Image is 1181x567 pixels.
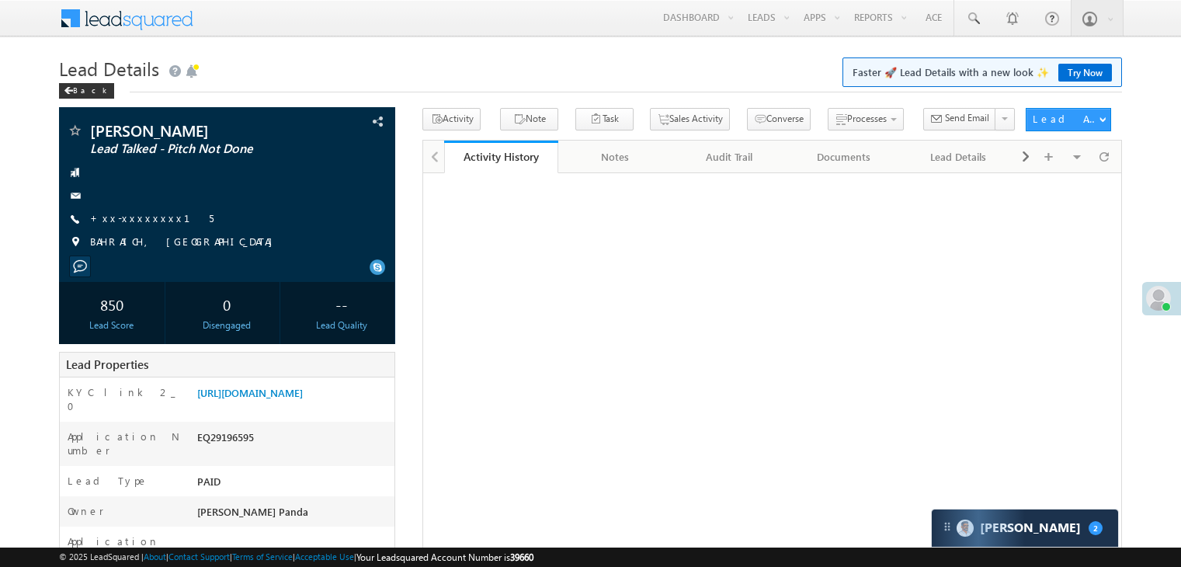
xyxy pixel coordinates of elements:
[931,509,1119,548] div: carter-dragCarter[PERSON_NAME]2
[63,318,161,332] div: Lead Score
[673,141,787,173] a: Audit Trail
[232,551,293,562] a: Terms of Service
[915,148,1002,166] div: Lead Details
[59,56,159,81] span: Lead Details
[59,82,122,96] a: Back
[59,550,533,565] span: © 2025 LeadSquared | | | | |
[68,385,181,413] label: KYC link 2_0
[828,108,904,130] button: Processes
[456,149,547,164] div: Activity History
[68,504,104,518] label: Owner
[923,108,996,130] button: Send Email
[197,505,308,518] span: [PERSON_NAME] Panda
[90,211,214,224] a: +xx-xxxxxxxx15
[193,474,394,496] div: PAID
[902,141,1016,173] a: Lead Details
[68,534,181,562] label: Application Status
[178,290,276,318] div: 0
[63,290,161,318] div: 850
[787,141,901,173] a: Documents
[1026,108,1111,131] button: Lead Actions
[444,141,558,173] a: Activity History
[356,551,533,563] span: Your Leadsquared Account Number is
[945,111,989,125] span: Send Email
[1033,112,1099,126] div: Lead Actions
[193,430,394,451] div: EQ29196595
[90,235,280,250] span: BAHRAICH, [GEOGRAPHIC_DATA]
[800,148,887,166] div: Documents
[66,357,148,372] span: Lead Properties
[168,551,230,562] a: Contact Support
[144,551,166,562] a: About
[59,83,114,99] div: Back
[500,108,558,130] button: Note
[197,386,303,399] a: [URL][DOMAIN_NAME]
[510,551,533,563] span: 39660
[1089,521,1103,535] span: 2
[68,430,181,457] label: Application Number
[571,148,658,166] div: Notes
[941,520,953,533] img: carter-drag
[293,318,391,332] div: Lead Quality
[178,318,276,332] div: Disengaged
[293,290,391,318] div: --
[1058,64,1112,82] a: Try Now
[295,551,354,562] a: Acceptable Use
[847,113,887,124] span: Processes
[68,474,148,488] label: Lead Type
[853,64,1112,80] span: Faster 🚀 Lead Details with a new look ✨
[422,108,481,130] button: Activity
[747,108,811,130] button: Converse
[575,108,634,130] button: Task
[558,141,672,173] a: Notes
[90,141,298,157] span: Lead Talked - Pitch Not Done
[90,123,298,138] span: [PERSON_NAME]
[650,108,730,130] button: Sales Activity
[686,148,773,166] div: Audit Trail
